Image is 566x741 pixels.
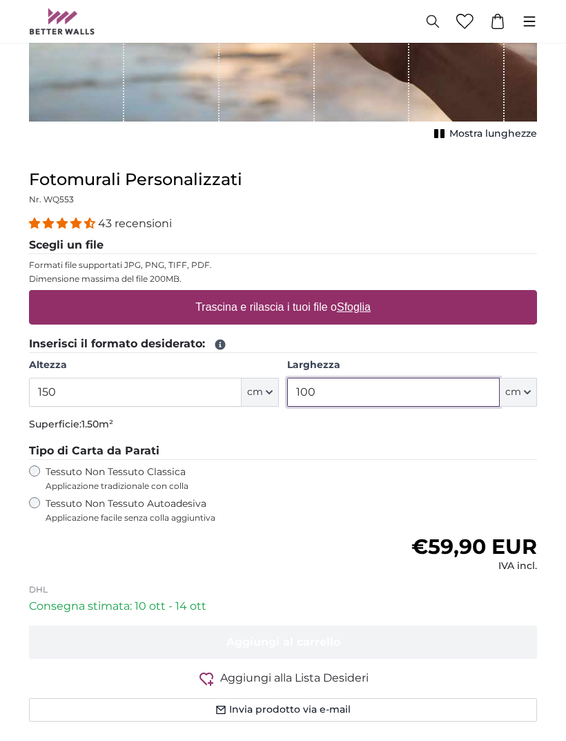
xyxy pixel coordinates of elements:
span: 1.50m² [81,418,113,430]
span: Applicazione facile senza colla aggiuntiva [46,512,376,523]
p: Dimensione massima del file 200MB. [29,273,537,285]
u: Sfoglia [337,301,371,313]
div: IVA incl. [411,559,537,573]
label: Tessuto Non Tessuto Classica [46,465,329,492]
span: 43 recensioni [98,217,172,230]
label: Tessuto Non Tessuto Autoadesiva [46,497,376,523]
p: DHL [29,584,537,595]
span: Mostra lunghezze [449,127,537,141]
label: Altezza [29,358,279,372]
legend: Tipo di Carta da Parati [29,443,537,460]
span: Aggiungi al carrello [226,635,340,648]
p: Formati file supportati JPG, PNG, TIFF, PDF. [29,260,537,271]
span: Nr. WQ553 [29,194,74,204]
p: Superficie: [29,418,537,432]
button: cm [500,378,537,407]
p: Consegna stimata: 10 ott - 14 ott [29,598,537,615]
span: €59,90 EUR [411,534,537,559]
span: cm [505,385,521,399]
span: 4.40 stars [29,217,98,230]
button: Invia prodotto via e-mail [29,698,537,722]
h1: Fotomurali Personalizzati [29,169,537,191]
legend: Scegli un file [29,237,537,254]
span: Applicazione tradizionale con colla [46,481,329,492]
img: Betterwalls [29,8,95,35]
button: cm [242,378,279,407]
label: Trascina e rilascia i tuoi file o [190,293,376,321]
button: Aggiungi alla Lista Desideri [29,670,537,687]
button: Aggiungi al carrello [29,626,537,659]
span: cm [247,385,263,399]
button: Mostra lunghezze [430,124,537,144]
span: Aggiungi alla Lista Desideri [220,670,369,686]
legend: Inserisci il formato desiderato: [29,336,537,353]
label: Larghezza [287,358,537,372]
